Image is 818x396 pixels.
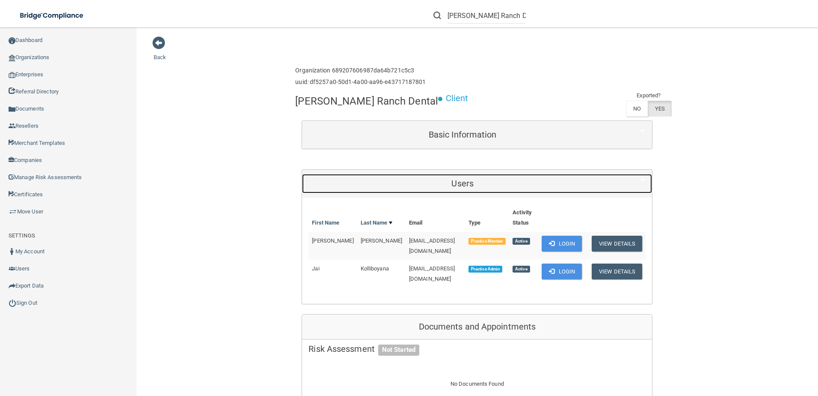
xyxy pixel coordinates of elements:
[448,8,526,24] input: Search
[433,12,441,19] img: ic-search.3b580494.png
[446,90,468,106] p: Client
[308,130,616,139] h5: Basic Information
[295,67,426,74] h6: Organization 689207606987da64b721c5c3
[9,123,15,129] img: ic_reseller.de258add.png
[409,237,455,254] span: [EMAIL_ADDRESS][DOMAIN_NAME]
[542,236,582,252] button: Login
[9,106,15,113] img: icon-documents.8dae5593.png
[9,231,35,241] label: SETTINGS
[9,207,17,216] img: briefcase.64adab9b.png
[406,204,465,232] th: Email
[302,315,652,339] div: Documents and Appointments
[513,238,530,245] span: Active
[509,204,538,232] th: Activity Status
[9,37,15,44] img: ic_dashboard_dark.d01f4a41.png
[308,179,616,188] h5: Users
[626,101,648,117] label: NO
[9,72,15,78] img: enterprise.0d942306.png
[154,44,166,60] a: Back
[542,264,582,279] button: Login
[308,125,646,144] a: Basic Information
[626,90,672,101] td: Exported?
[312,218,339,228] a: First Name
[378,345,419,356] span: Not Started
[361,265,389,272] span: Kolliboyana
[592,236,642,252] button: View Details
[9,265,15,272] img: icon-users.e205127d.png
[670,335,808,369] iframe: Drift Widget Chat Controller
[361,237,402,244] span: [PERSON_NAME]
[312,237,353,244] span: [PERSON_NAME]
[9,282,15,289] img: icon-export.b9366987.png
[361,218,392,228] a: Last Name
[592,264,642,279] button: View Details
[409,265,455,282] span: [EMAIL_ADDRESS][DOMAIN_NAME]
[465,204,509,232] th: Type
[312,265,319,272] span: Jai
[308,344,646,354] h5: Risk Assessment
[648,101,672,117] label: YES
[468,266,502,273] span: Practice Admin
[9,248,15,255] img: ic_user_dark.df1a06c3.png
[295,79,426,85] h6: uuid: df5257a0-50d1-4a00-aa96-e43717187801
[9,54,15,61] img: organization-icon.f8decf85.png
[308,174,646,193] a: Users
[13,7,92,24] img: bridge_compliance_login_screen.278c3ca4.svg
[468,238,506,245] span: Practice Member
[9,299,16,307] img: ic_power_dark.7ecde6b1.png
[513,266,530,273] span: Active
[295,96,438,107] h4: [PERSON_NAME] Ranch Dental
